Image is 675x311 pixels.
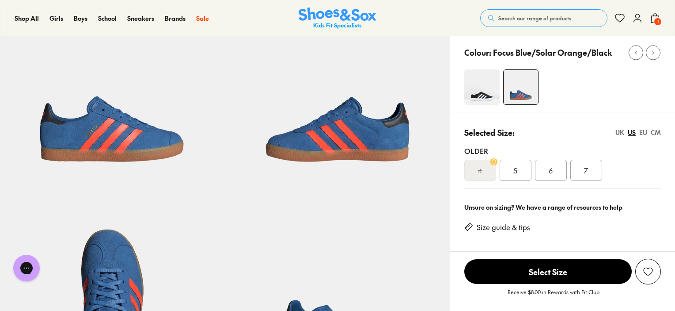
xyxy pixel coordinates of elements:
button: Select Size [464,259,632,284]
div: Older [464,146,661,156]
div: US [628,128,636,137]
div: Unsure on sizing? We have a range of resources to help [464,203,661,212]
div: CM [651,128,661,137]
a: Sale [196,14,209,23]
a: Sneakers [127,14,154,23]
span: Search our range of products [498,14,571,22]
a: Brands [165,14,186,23]
a: School [98,14,117,23]
iframe: Gorgias live chat messenger [9,252,44,284]
div: EU [639,128,647,137]
img: 4-524301_1 [504,70,538,104]
span: 5 [513,165,517,176]
s: 4 [478,165,482,176]
a: Girls [49,14,63,23]
img: 4-101067_1 [464,69,500,105]
span: 7 [584,165,588,176]
p: Selected Size: [464,127,515,138]
p: Colour: [464,46,491,58]
a: Shoes & Sox [299,8,376,29]
img: SNS_Logo_Responsive.svg [299,8,376,29]
span: 1 [653,17,662,26]
a: Boys [74,14,87,23]
button: Add to Wishlist [635,259,661,284]
button: Search our range of products [480,9,607,27]
span: 6 [549,165,553,176]
button: 1 [650,8,660,28]
a: Shop All [15,14,39,23]
p: Receive $8.00 in Rewards with Fit Club [508,288,599,304]
a: Size guide & tips [477,223,530,232]
span: Select Size [464,259,632,284]
p: Focus Blue/Solar Orange/Black [493,46,612,58]
div: UK [615,128,624,137]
